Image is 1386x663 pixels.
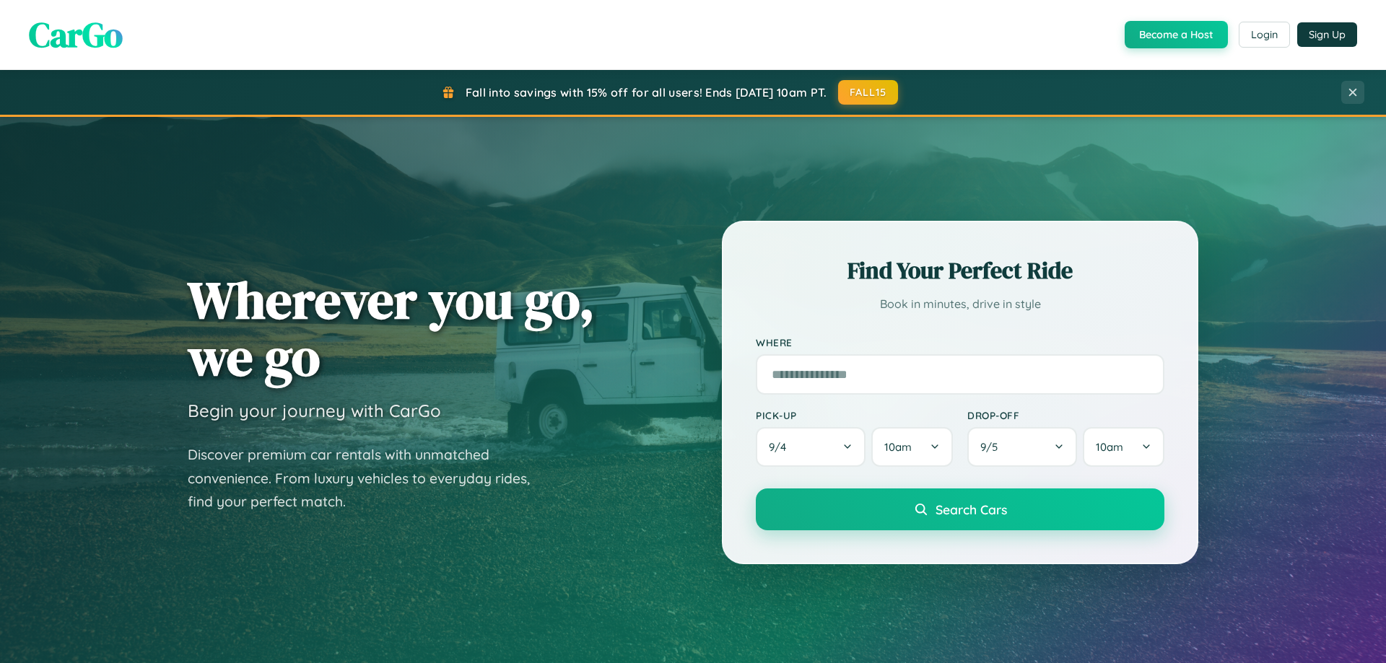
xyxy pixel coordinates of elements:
[466,85,827,100] span: Fall into savings with 15% off for all users! Ends [DATE] 10am PT.
[1239,22,1290,48] button: Login
[936,501,1007,517] span: Search Cars
[1083,427,1164,467] button: 10am
[884,440,912,454] span: 10am
[756,427,866,467] button: 9/4
[1096,440,1123,454] span: 10am
[756,294,1164,315] p: Book in minutes, drive in style
[1125,21,1228,48] button: Become a Host
[1297,22,1357,47] button: Sign Up
[980,440,1005,454] span: 9 / 5
[756,336,1164,348] label: Where
[188,271,595,385] h1: Wherever you go, we go
[188,443,549,514] p: Discover premium car rentals with unmatched convenience. From luxury vehicles to everyday rides, ...
[756,409,953,421] label: Pick-up
[756,255,1164,286] h2: Find Your Perfect Ride
[756,488,1164,530] button: Search Cars
[29,11,123,58] span: CarGo
[769,440,793,454] span: 9 / 4
[967,409,1164,421] label: Drop-off
[838,80,899,105] button: FALL15
[188,400,441,421] h3: Begin your journey with CarGo
[967,427,1077,467] button: 9/5
[871,427,953,467] button: 10am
